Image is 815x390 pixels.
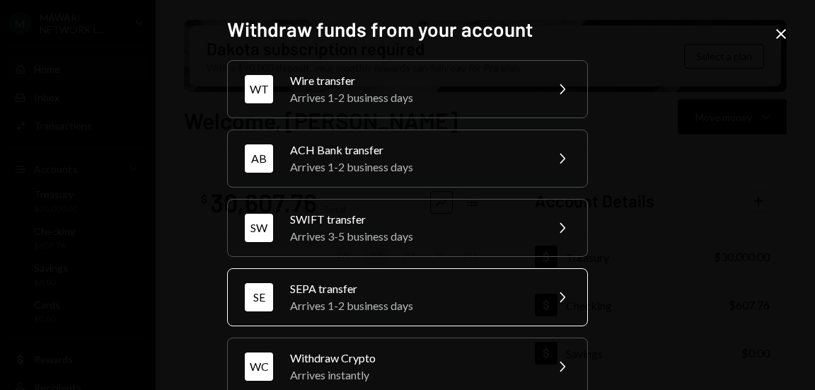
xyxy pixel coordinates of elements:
[290,211,536,228] div: SWIFT transfer
[290,367,536,384] div: Arrives instantly
[245,214,273,242] div: SW
[227,60,588,118] button: WTWire transferArrives 1-2 business days
[227,130,588,188] button: ABACH Bank transferArrives 1-2 business days
[290,228,536,245] div: Arrives 3-5 business days
[290,350,536,367] div: Withdraw Crypto
[290,142,536,159] div: ACH Bank transfer
[290,89,536,106] div: Arrives 1-2 business days
[290,159,536,176] div: Arrives 1-2 business days
[245,75,273,103] div: WT
[245,352,273,381] div: WC
[245,283,273,311] div: SE
[227,199,588,257] button: SWSWIFT transferArrives 3-5 business days
[227,16,588,43] h2: Withdraw funds from your account
[290,280,536,297] div: SEPA transfer
[227,268,588,326] button: SESEPA transferArrives 1-2 business days
[290,72,536,89] div: Wire transfer
[290,297,536,314] div: Arrives 1-2 business days
[245,144,273,173] div: AB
